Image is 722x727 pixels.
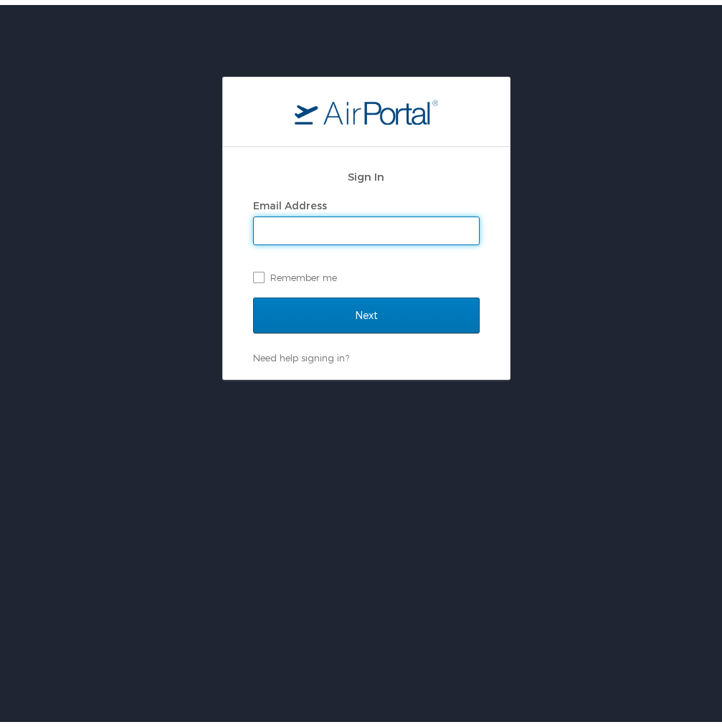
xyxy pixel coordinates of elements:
[253,262,480,283] label: Remember me
[253,347,349,358] a: Need help signing in?
[253,194,327,206] label: Email Address
[253,293,480,328] input: Next
[295,94,438,120] img: logo
[253,163,480,180] h2: Sign In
